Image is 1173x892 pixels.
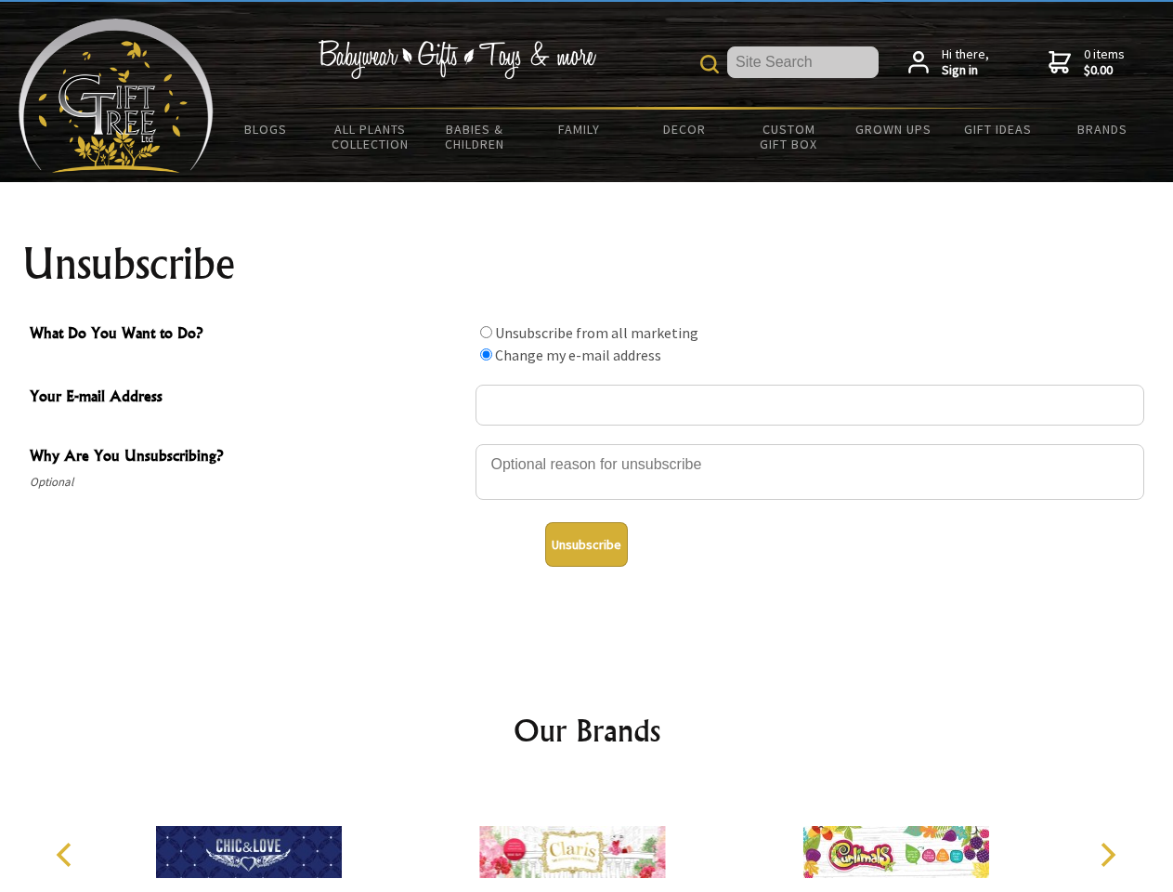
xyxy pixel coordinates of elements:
[942,46,989,79] span: Hi there,
[736,110,841,164] a: Custom Gift Box
[908,46,989,79] a: Hi there,Sign in
[841,110,945,149] a: Grown Ups
[476,385,1144,426] input: Your E-mail Address
[319,110,424,164] a: All Plants Collection
[30,444,466,471] span: Why Are You Unsubscribing?
[945,110,1050,149] a: Gift Ideas
[495,323,698,342] label: Unsubscribe from all marketing
[942,62,989,79] strong: Sign in
[37,708,1137,753] h2: Our Brands
[1049,46,1125,79] a: 0 items$0.00
[528,110,632,149] a: Family
[1084,46,1125,79] span: 0 items
[318,40,596,79] img: Babywear - Gifts - Toys & more
[30,321,466,348] span: What Do You Want to Do?
[1050,110,1155,149] a: Brands
[476,444,1144,500] textarea: Why Are You Unsubscribing?
[214,110,319,149] a: BLOGS
[632,110,736,149] a: Decor
[495,346,661,364] label: Change my e-mail address
[480,326,492,338] input: What Do You Want to Do?
[19,19,214,173] img: Babyware - Gifts - Toys and more...
[727,46,879,78] input: Site Search
[1084,62,1125,79] strong: $0.00
[1087,834,1127,875] button: Next
[545,522,628,567] button: Unsubscribe
[30,471,466,493] span: Optional
[480,348,492,361] input: What Do You Want to Do?
[22,242,1152,286] h1: Unsubscribe
[423,110,528,164] a: Babies & Children
[700,55,719,73] img: product search
[30,385,466,412] span: Your E-mail Address
[46,834,87,875] button: Previous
